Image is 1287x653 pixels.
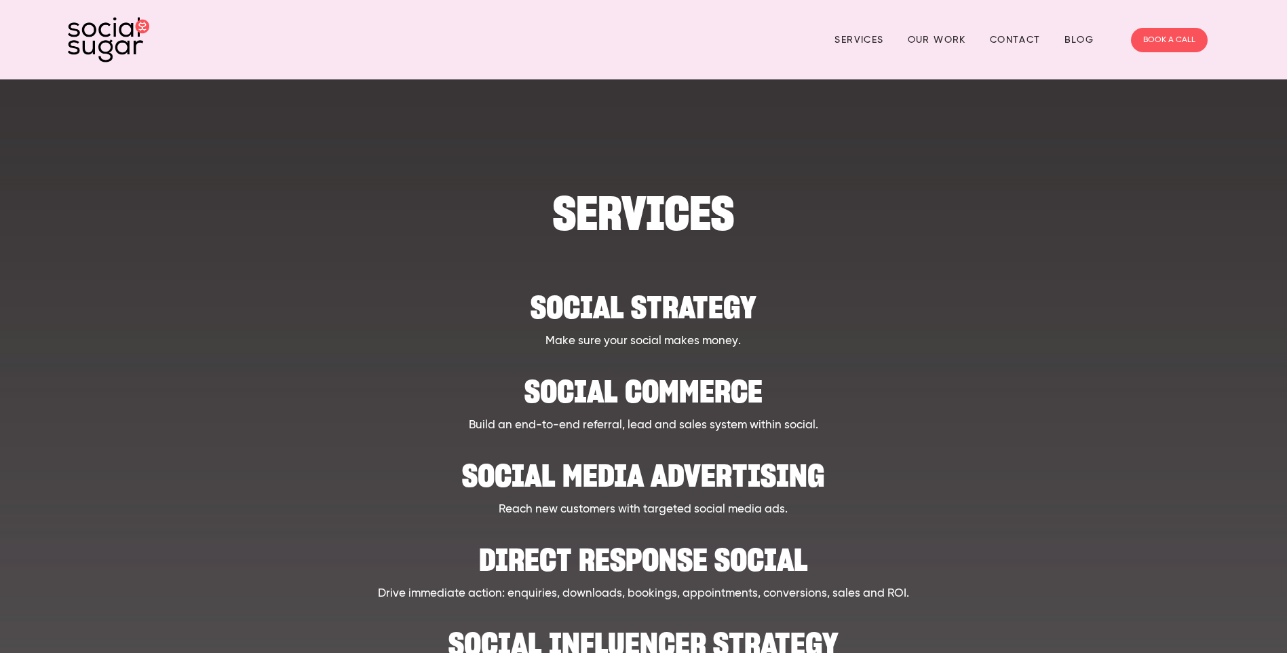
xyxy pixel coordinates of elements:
[990,29,1041,50] a: Contact
[68,17,149,62] img: SocialSugar
[146,333,1140,350] p: Make sure your social makes money.
[146,364,1140,434] a: Social Commerce Build an end-to-end referral, lead and sales system within social.
[1131,28,1208,52] a: BOOK A CALL
[146,585,1140,603] p: Drive immediate action: enquiries, downloads, bookings, appointments, conversions, sales and ROI.
[146,280,1140,321] h2: Social strategy
[146,532,1140,574] h2: Direct Response Social
[146,448,1140,489] h2: Social Media Advertising
[146,280,1140,350] a: Social strategy Make sure your social makes money.
[146,501,1140,519] p: Reach new customers with targeted social media ads.
[146,193,1140,234] h1: SERVICES
[146,532,1140,603] a: Direct Response Social Drive immediate action: enquiries, downloads, bookings, appointments, conv...
[1064,29,1094,50] a: Blog
[146,448,1140,519] a: Social Media Advertising Reach new customers with targeted social media ads.
[146,364,1140,405] h2: Social Commerce
[834,29,883,50] a: Services
[908,29,966,50] a: Our Work
[146,417,1140,434] p: Build an end-to-end referral, lead and sales system within social.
